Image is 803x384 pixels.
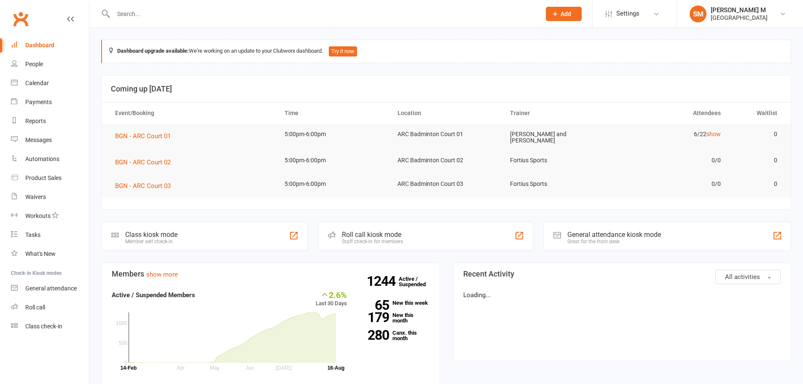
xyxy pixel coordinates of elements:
[11,317,89,336] a: Class kiosk mode
[316,290,347,308] div: Last 30 Days
[11,244,89,263] a: What's New
[25,193,46,200] div: Waivers
[115,131,177,141] button: BGN - ARC Court 01
[11,298,89,317] a: Roll call
[25,323,62,330] div: Class check-in
[546,7,582,21] button: Add
[329,46,357,56] button: Try it now
[25,99,52,105] div: Payments
[615,124,728,144] td: 6/22
[390,174,503,194] td: ARC Badminton Court 03
[25,285,77,292] div: General attendance
[360,300,430,306] a: 65New this week
[146,271,178,278] a: show more
[25,137,52,143] div: Messages
[567,231,661,239] div: General attendance kiosk mode
[342,239,403,244] div: Staff check-in for members
[25,61,43,67] div: People
[25,156,59,162] div: Automations
[11,36,89,55] a: Dashboard
[690,5,706,22] div: SM
[25,304,45,311] div: Roll call
[10,8,31,30] a: Clubworx
[25,250,56,257] div: What's New
[728,150,785,170] td: 0
[711,14,768,21] div: [GEOGRAPHIC_DATA]
[367,275,399,287] strong: 1244
[115,132,171,140] span: BGN - ARC Court 01
[107,102,277,124] th: Event/Booking
[11,131,89,150] a: Messages
[615,150,728,170] td: 0/0
[11,150,89,169] a: Automations
[399,270,436,293] a: 1244Active / Suspended
[111,85,782,93] h3: Coming up [DATE]
[502,174,615,194] td: Fortius Sports
[360,299,389,311] strong: 65
[316,290,347,299] div: 2.6%
[112,270,430,278] h3: Members
[502,124,615,151] td: [PERSON_NAME] and [PERSON_NAME]
[561,11,571,17] span: Add
[360,311,389,324] strong: 179
[25,175,62,181] div: Product Sales
[11,188,89,207] a: Waivers
[11,93,89,112] a: Payments
[25,212,51,219] div: Workouts
[277,124,390,144] td: 5:00pm-6:00pm
[11,55,89,74] a: People
[342,231,403,239] div: Roll call kiosk mode
[277,102,390,124] th: Time
[125,231,177,239] div: Class kiosk mode
[463,270,781,278] h3: Recent Activity
[25,80,49,86] div: Calendar
[277,174,390,194] td: 5:00pm-6:00pm
[715,270,781,284] button: All activities
[725,273,760,281] span: All activities
[360,329,389,341] strong: 280
[115,181,177,191] button: BGN - ARC Court 03
[360,330,430,341] a: 280Canx. this month
[101,40,791,63] div: We're working on an update to your Clubworx dashboard.
[112,291,195,299] strong: Active / Suspended Members
[11,74,89,93] a: Calendar
[567,239,661,244] div: Great for the front desk
[115,182,171,190] span: BGN - ARC Court 03
[502,150,615,170] td: Fortius Sports
[616,4,639,23] span: Settings
[11,279,89,298] a: General attendance kiosk mode
[11,226,89,244] a: Tasks
[728,124,785,144] td: 0
[111,8,535,20] input: Search...
[728,102,785,124] th: Waitlist
[25,118,46,124] div: Reports
[11,169,89,188] a: Product Sales
[615,174,728,194] td: 0/0
[25,42,54,48] div: Dashboard
[390,124,503,144] td: ARC Badminton Court 01
[125,239,177,244] div: Member self check-in
[711,6,768,14] div: [PERSON_NAME] M
[706,131,721,137] a: show
[360,312,430,323] a: 179New this month
[115,158,171,166] span: BGN - ARC Court 02
[11,207,89,226] a: Workouts
[117,48,189,54] strong: Dashboard upgrade available:
[463,290,781,300] p: Loading...
[277,150,390,170] td: 5:00pm-6:00pm
[390,150,503,170] td: ARC Badminton Court 02
[502,102,615,124] th: Trainer
[25,231,40,238] div: Tasks
[11,112,89,131] a: Reports
[615,102,728,124] th: Attendees
[728,174,785,194] td: 0
[390,102,503,124] th: Location
[115,157,177,167] button: BGN - ARC Court 02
